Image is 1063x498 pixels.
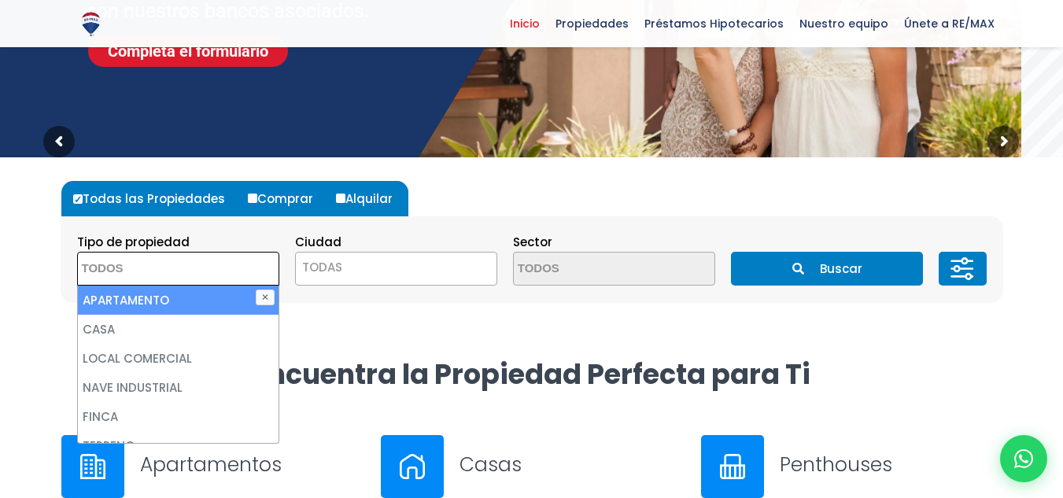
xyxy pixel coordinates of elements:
[780,451,1002,478] h3: Penthouses
[77,10,105,38] img: Logo de REMAX
[792,12,896,35] span: Nuestro equipo
[513,234,552,250] span: Sector
[502,12,548,35] span: Inicio
[896,12,1002,35] span: Únete a RE/MAX
[381,435,682,498] a: Casas
[73,194,83,204] input: Todas las Propiedades
[78,253,231,286] textarea: Search
[78,431,279,460] li: TERRENO
[77,234,190,250] span: Tipo de propiedad
[253,355,810,393] strong: Encuentra la Propiedad Perfecta para Ti
[295,252,497,286] span: TODAS
[140,451,363,478] h3: Apartamentos
[460,451,682,478] h3: Casas
[332,181,408,216] label: Alquilar
[701,435,1002,498] a: Penthouses
[78,286,279,315] li: APARTAMENTO
[78,344,279,373] li: LOCAL COMERCIAL
[514,253,666,286] textarea: Search
[78,402,279,431] li: FINCA
[296,256,496,279] span: TODAS
[78,373,279,402] li: NAVE INDUSTRIAL
[637,12,792,35] span: Préstamos Hipotecarios
[302,259,342,275] span: TODAS
[244,181,329,216] label: Comprar
[248,194,257,203] input: Comprar
[336,194,345,203] input: Alquilar
[78,315,279,344] li: CASA
[548,12,637,35] span: Propiedades
[731,252,923,286] button: Buscar
[256,290,275,305] button: ✕
[61,435,363,498] a: Apartamentos
[69,181,241,216] label: Todas las Propiedades
[295,234,341,250] span: Ciudad
[88,35,288,67] a: Completa el formulario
